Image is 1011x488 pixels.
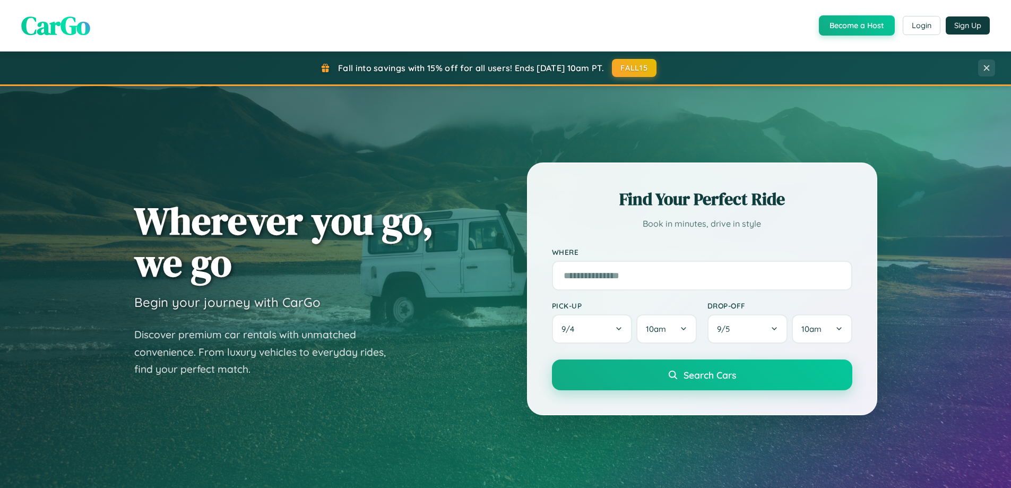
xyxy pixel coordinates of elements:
[561,324,580,334] span: 9 / 4
[552,216,852,232] p: Book in minutes, drive in style
[552,247,852,256] label: Where
[338,63,604,73] span: Fall into savings with 15% off for all users! Ends [DATE] 10am PT.
[21,8,90,43] span: CarGo
[819,15,895,36] button: Become a Host
[646,324,666,334] span: 10am
[903,16,940,35] button: Login
[792,314,852,344] button: 10am
[552,359,852,390] button: Search Cars
[801,324,822,334] span: 10am
[717,324,735,334] span: 9 / 5
[134,294,321,310] h3: Begin your journey with CarGo
[707,314,788,344] button: 9/5
[946,16,990,35] button: Sign Up
[134,200,434,284] h1: Wherever you go, we go
[684,369,736,381] span: Search Cars
[134,326,400,378] p: Discover premium car rentals with unmatched convenience. From luxury vehicles to everyday rides, ...
[552,187,852,211] h2: Find Your Perfect Ride
[552,314,633,344] button: 9/4
[552,301,697,310] label: Pick-up
[612,59,656,77] button: FALL15
[707,301,852,310] label: Drop-off
[636,314,696,344] button: 10am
